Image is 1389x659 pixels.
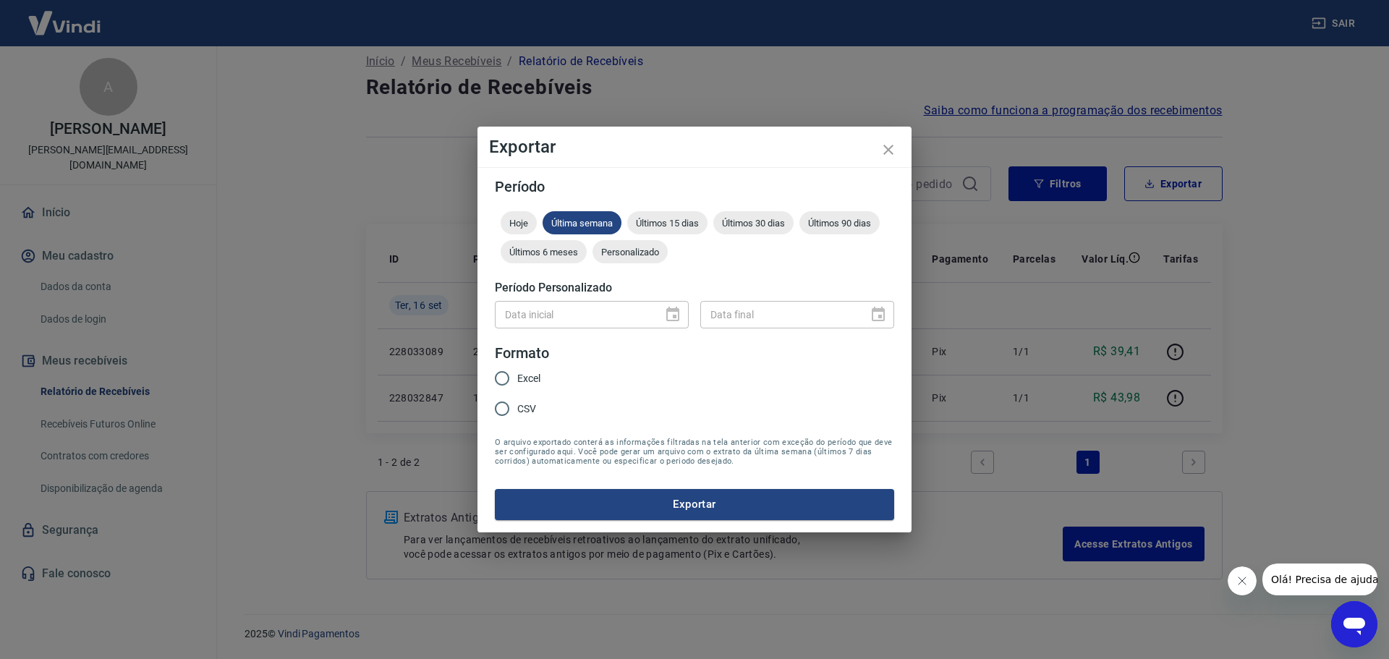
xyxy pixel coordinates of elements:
span: Personalizado [592,247,668,258]
span: Hoje [501,218,537,229]
span: Última semana [543,218,621,229]
div: Última semana [543,211,621,234]
span: Últimos 6 meses [501,247,587,258]
h5: Período Personalizado [495,281,894,295]
span: Últimos 30 dias [713,218,794,229]
span: Últimos 15 dias [627,218,708,229]
div: Últimos 6 meses [501,240,587,263]
legend: Formato [495,343,549,364]
div: Hoje [501,211,537,234]
div: Personalizado [592,240,668,263]
div: Últimos 30 dias [713,211,794,234]
iframe: Botão para abrir a janela de mensagens [1331,601,1377,647]
span: Excel [517,371,540,386]
iframe: Mensagem da empresa [1262,564,1377,595]
button: Exportar [495,489,894,519]
iframe: Fechar mensagem [1228,566,1257,595]
span: Últimos 90 dias [799,218,880,229]
div: Últimos 15 dias [627,211,708,234]
h5: Período [495,179,894,194]
span: CSV [517,401,536,417]
input: DD/MM/YYYY [700,301,858,328]
button: close [871,132,906,167]
div: Últimos 90 dias [799,211,880,234]
h4: Exportar [489,138,900,156]
span: Olá! Precisa de ajuda? [9,10,122,22]
input: DD/MM/YYYY [495,301,653,328]
span: O arquivo exportado conterá as informações filtradas na tela anterior com exceção do período que ... [495,438,894,466]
